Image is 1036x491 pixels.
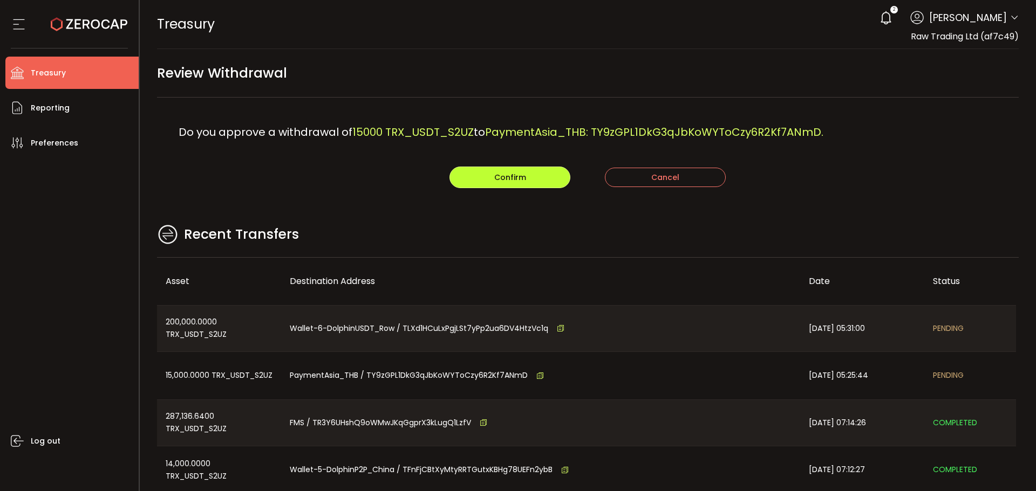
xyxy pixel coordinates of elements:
div: [DATE] 05:25:44 [800,352,924,399]
div: 287,136.6400 TRX_USDT_S2UZ [157,400,281,446]
span: [PERSON_NAME] [929,10,1007,25]
div: 200,000.0000 TRX_USDT_S2UZ [157,306,281,352]
span: Review Withdrawal [157,61,287,85]
div: [DATE] 05:31:00 [800,306,924,352]
span: 2 [893,6,895,13]
span: Preferences [31,135,78,151]
button: Cancel [605,168,726,187]
span: to [474,125,485,140]
span: Do you approve a withdrawal of [179,125,352,140]
span: PaymentAsia_THB / TY9zGPL1DkG3qJbKoWYToCzy6R2Kf7ANmD [290,369,528,382]
span: PENDING [933,369,964,382]
span: COMPLETED [933,464,977,476]
span: COMPLETED [933,417,977,429]
span: 15000 TRX_USDT_S2UZ [352,125,474,140]
iframe: Chat Widget [982,439,1036,491]
span: Treasury [31,65,66,81]
span: PENDING [933,322,964,335]
span: Treasury [157,15,215,33]
span: Cancel [651,172,679,183]
div: Destination Address [281,275,800,287]
span: Confirm [494,172,526,183]
span: Reporting [31,100,70,116]
span: Wallet-5-DolphinP2P_China / TFnFjCBtXyMtyRRTGutxKBHg78UEFn2ybB [290,464,553,476]
div: Asset [157,275,281,287]
span: Raw Trading Ltd (af7c49) [911,30,1019,43]
div: Date [800,275,924,287]
div: Status [924,275,1016,287]
span: FMS / TR3Y6UHshQ9oWMwJKqGgprX3kLugQ1LzfV [290,417,471,429]
span: Wallet-6-DolphinUSDT_Row / TLXd1HCuLxPgjLSt7yPp2ua6DV4HtzVc1q [290,322,548,335]
div: 15,000.0000 TRX_USDT_S2UZ [157,352,281,399]
div: [DATE] 07:14:26 [800,400,924,446]
span: Log out [31,433,60,449]
span: Recent Transfers [184,224,299,245]
button: Confirm [449,167,570,188]
span: PaymentAsia_THB: TY9zGPL1DkG3qJbKoWYToCzy6R2Kf7ANmD. [485,125,823,140]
